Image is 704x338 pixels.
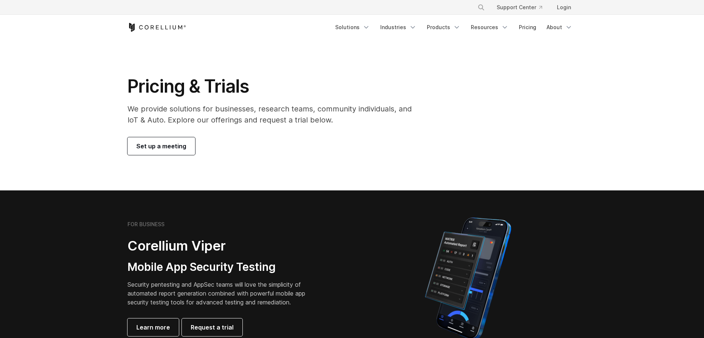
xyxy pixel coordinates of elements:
span: Learn more [136,323,170,332]
p: Security pentesting and AppSec teams will love the simplicity of automated report generation comb... [127,280,317,307]
a: Products [422,21,465,34]
a: Set up a meeting [127,137,195,155]
a: Pricing [514,21,541,34]
div: Navigation Menu [331,21,577,34]
div: Navigation Menu [469,1,577,14]
a: Corellium Home [127,23,186,32]
h6: FOR BUSINESS [127,221,164,228]
a: Solutions [331,21,374,34]
a: About [542,21,577,34]
a: Resources [466,21,513,34]
a: Login [551,1,577,14]
a: Learn more [127,318,179,336]
a: Request a trial [182,318,242,336]
a: Industries [376,21,421,34]
a: Support Center [491,1,548,14]
h3: Mobile App Security Testing [127,260,317,274]
button: Search [475,1,488,14]
h2: Corellium Viper [127,238,317,254]
span: Request a trial [191,323,234,332]
h1: Pricing & Trials [127,75,422,97]
span: Set up a meeting [136,142,186,151]
p: We provide solutions for businesses, research teams, community individuals, and IoT & Auto. Explo... [127,103,422,125]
